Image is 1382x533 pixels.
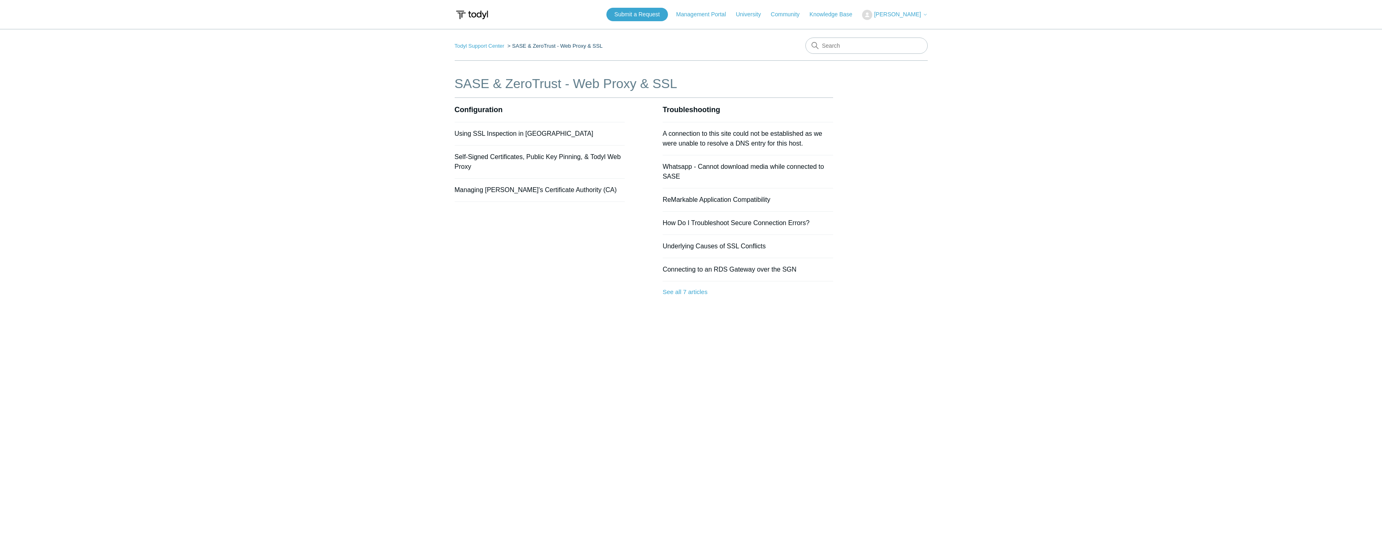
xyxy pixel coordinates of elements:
a: Using SSL Inspection in [GEOGRAPHIC_DATA] [455,130,593,137]
a: Whatsapp - Cannot download media while connected to SASE [663,163,824,180]
a: University [736,10,769,19]
a: Submit a Request [606,8,668,21]
span: [PERSON_NAME] [874,11,921,18]
h1: SASE & ZeroTrust - Web Proxy & SSL [455,74,833,93]
a: Managing [PERSON_NAME]'s Certificate Authority (CA) [455,186,617,193]
a: ReMarkable Application Compatibility [663,196,770,203]
a: Underlying Causes of SSL Conflicts [663,243,766,250]
li: SASE & ZeroTrust - Web Proxy & SSL [506,43,602,49]
a: Troubleshooting [663,106,720,114]
a: See all 7 articles [663,281,833,303]
a: Self-Signed Certificates, Public Key Pinning, & Todyl Web Proxy [455,153,621,170]
button: [PERSON_NAME] [862,10,927,20]
input: Search [805,38,928,54]
a: Todyl Support Center [455,43,504,49]
a: How Do I Troubleshoot Secure Connection Errors? [663,219,809,226]
img: Todyl Support Center Help Center home page [455,7,489,22]
li: Todyl Support Center [455,43,506,49]
a: Configuration [455,106,503,114]
a: Connecting to an RDS Gateway over the SGN [663,266,796,273]
a: Community [771,10,808,19]
a: Knowledge Base [809,10,860,19]
a: A connection to this site could not be established as we were unable to resolve a DNS entry for t... [663,130,822,147]
a: Management Portal [676,10,734,19]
